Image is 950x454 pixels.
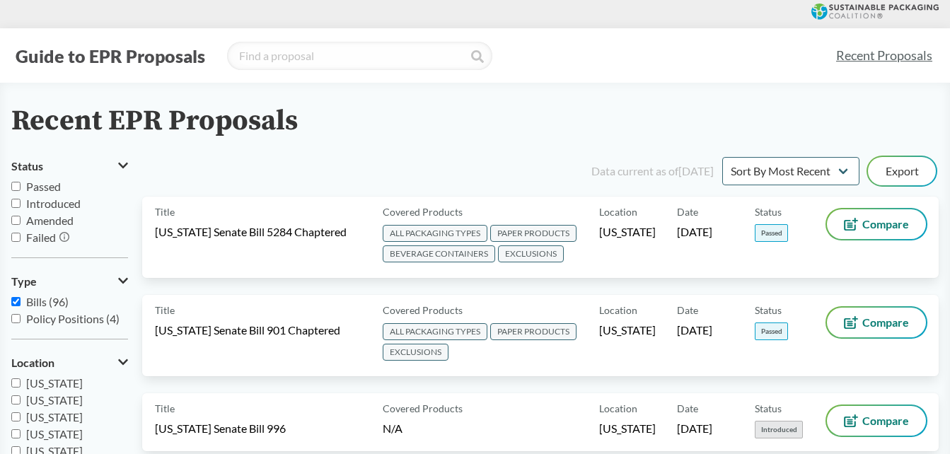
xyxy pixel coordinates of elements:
[383,303,463,318] span: Covered Products
[490,225,577,242] span: PAPER PRODUCTS
[11,269,128,293] button: Type
[755,421,803,438] span: Introduced
[677,421,712,436] span: [DATE]
[599,224,656,240] span: [US_STATE]
[862,219,909,230] span: Compare
[868,157,936,185] button: Export
[755,322,788,340] span: Passed
[383,204,463,219] span: Covered Products
[383,344,448,361] span: EXCLUSIONS
[862,317,909,328] span: Compare
[155,204,175,219] span: Title
[599,322,656,338] span: [US_STATE]
[11,395,21,404] input: [US_STATE]
[599,401,637,416] span: Location
[383,323,487,340] span: ALL PACKAGING TYPES
[26,410,83,424] span: [US_STATE]
[26,427,83,441] span: [US_STATE]
[383,401,463,416] span: Covered Products
[26,180,61,193] span: Passed
[11,233,21,242] input: Failed
[599,204,637,219] span: Location
[26,231,56,244] span: Failed
[11,314,21,323] input: Policy Positions (4)
[155,322,340,338] span: [US_STATE] Senate Bill 901 Chaptered
[11,216,21,225] input: Amended
[26,197,81,210] span: Introduced
[11,199,21,208] input: Introduced
[26,393,83,407] span: [US_STATE]
[677,322,712,338] span: [DATE]
[755,224,788,242] span: Passed
[677,204,698,219] span: Date
[227,42,492,70] input: Find a proposal
[11,154,128,178] button: Status
[599,421,656,436] span: [US_STATE]
[827,406,926,436] button: Compare
[155,303,175,318] span: Title
[11,105,298,137] h2: Recent EPR Proposals
[383,245,495,262] span: BEVERAGE CONTAINERS
[755,401,782,416] span: Status
[26,312,120,325] span: Policy Positions (4)
[827,308,926,337] button: Compare
[11,182,21,191] input: Passed
[599,303,637,318] span: Location
[11,356,54,369] span: Location
[677,303,698,318] span: Date
[383,225,487,242] span: ALL PACKAGING TYPES
[830,40,939,71] a: Recent Proposals
[11,45,209,67] button: Guide to EPR Proposals
[498,245,564,262] span: EXCLUSIONS
[155,401,175,416] span: Title
[11,275,37,288] span: Type
[490,323,577,340] span: PAPER PRODUCTS
[155,421,286,436] span: [US_STATE] Senate Bill 996
[11,160,43,173] span: Status
[755,303,782,318] span: Status
[755,204,782,219] span: Status
[591,163,714,180] div: Data current as of [DATE]
[26,214,74,227] span: Amended
[26,295,69,308] span: Bills (96)
[862,415,909,426] span: Compare
[11,429,21,438] input: [US_STATE]
[11,378,21,388] input: [US_STATE]
[26,376,83,390] span: [US_STATE]
[11,412,21,421] input: [US_STATE]
[11,351,128,375] button: Location
[677,401,698,416] span: Date
[827,209,926,239] button: Compare
[11,297,21,306] input: Bills (96)
[155,224,347,240] span: [US_STATE] Senate Bill 5284 Chaptered
[383,421,402,435] span: N/A
[677,224,712,240] span: [DATE]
